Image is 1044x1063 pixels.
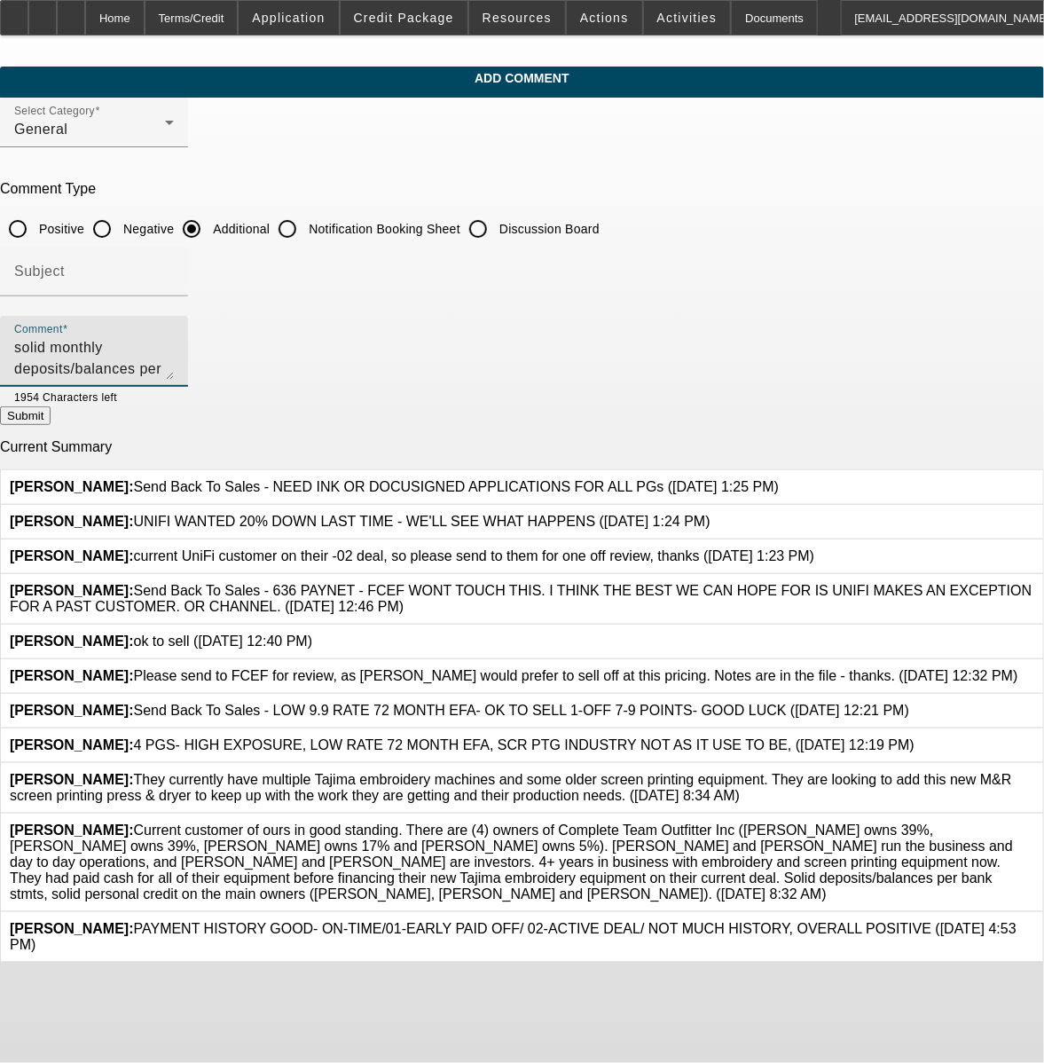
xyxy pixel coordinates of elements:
b: [PERSON_NAME]: [10,703,134,718]
span: PAYMENT HISTORY GOOD- ON-TIME/01-EARLY PAID OFF/ 02-ACTIVE DEAL/ NOT MUCH HISTORY, OVERALL POSITI... [10,921,1017,952]
mat-label: Comment [14,324,63,335]
span: General [14,122,67,137]
button: Activities [644,1,731,35]
button: Credit Package [341,1,467,35]
b: [PERSON_NAME]: [10,548,134,563]
span: Please send to FCEF for review, as [PERSON_NAME] would prefer to sell off at this pricing. Notes ... [10,668,1018,683]
span: 4 PGS- HIGH EXPOSURE, LOW RATE 72 MONTH EFA, SCR PTG INDUSTRY NOT AS IT USE TO BE, ([DATE] 12:19 PM) [10,737,914,752]
span: current UniFi customer on their -02 deal, so please send to them for one off review, thanks ([DAT... [10,548,814,563]
label: Positive [35,220,84,238]
b: [PERSON_NAME]: [10,583,134,598]
b: [PERSON_NAME]: [10,823,134,838]
b: [PERSON_NAME]: [10,634,134,649]
b: [PERSON_NAME]: [10,921,134,936]
b: [PERSON_NAME]: [10,479,134,494]
b: [PERSON_NAME]: [10,668,134,683]
b: [PERSON_NAME]: [10,737,134,752]
span: They currently have multiple Tajima embroidery machines and some older screen printing equipment.... [10,772,1012,803]
button: Resources [469,1,565,35]
mat-label: Select Category [14,106,95,117]
span: Send Back To Sales - 636 PAYNET - FCEF WONT TOUCH THIS. I THINK THE BEST WE CAN HOPE FOR IS UNIFI... [10,583,1032,614]
span: Actions [580,11,629,25]
span: Current customer of ours in good standing. There are (4) owners of Complete Team Outfitter Inc ([... [10,823,1013,902]
span: UNIFI WANTED 20% DOWN LAST TIME - WE'LL SEE WHAT HAPPENS ([DATE] 1:24 PM) [10,514,710,529]
span: Send Back To Sales - LOW 9.9 RATE 72 MONTH EFA- OK TO SELL 1-OFF 7-9 POINTS- GOOD LUCK ([DATE] 12... [10,703,909,718]
label: Additional [209,220,270,238]
label: Discussion Board [496,220,600,238]
label: Notification Booking Sheet [305,220,460,238]
span: ok to sell ([DATE] 12:40 PM) [10,634,312,649]
span: Add Comment [13,71,1031,85]
span: Send Back To Sales - NEED INK OR DOCUSIGNED APPLICATIONS FOR ALL PGs ([DATE] 1:25 PM) [10,479,779,494]
span: Credit Package [354,11,454,25]
button: Actions [567,1,642,35]
span: Activities [657,11,718,25]
span: Resources [483,11,552,25]
button: Application [239,1,338,35]
mat-hint: 1954 Characters left [14,387,117,406]
mat-label: Subject [14,264,65,279]
span: Application [252,11,325,25]
b: [PERSON_NAME]: [10,772,134,787]
label: Negative [120,220,174,238]
b: [PERSON_NAME]: [10,514,134,529]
